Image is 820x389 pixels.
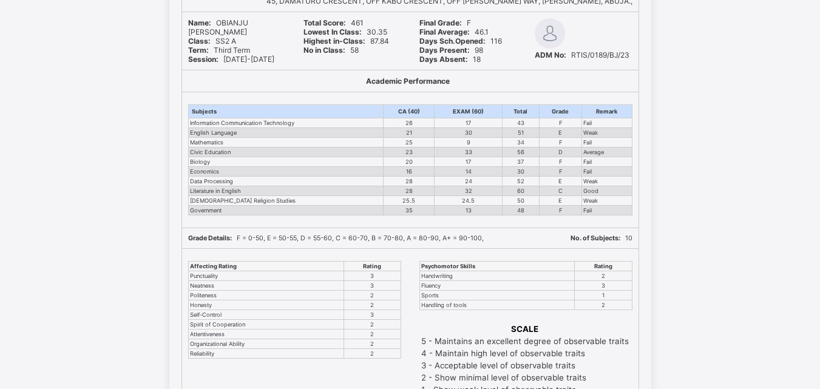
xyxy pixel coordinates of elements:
span: F = 0-50, E = 50-55, D = 55-60, C = 60-70, B = 70-80, A = 80-90, A+ = 90-100, [188,234,484,242]
span: Third Term [188,46,250,55]
span: SS2 A [188,36,236,46]
td: F [539,157,581,167]
td: 50 [502,196,539,206]
b: Name: [188,18,211,27]
span: 98 [419,46,483,55]
td: D [539,147,581,157]
b: Total Score: [303,18,346,27]
td: Information Communication Technology [188,118,383,128]
b: Lowest In Class: [303,27,362,36]
td: 33 [435,147,502,157]
td: Civic Education [188,147,383,157]
th: Rating [574,262,632,271]
td: Self-Control [188,310,344,320]
b: Days Present: [419,46,470,55]
span: 87.84 [303,36,389,46]
td: F [539,167,581,177]
td: C [539,186,581,196]
td: Fluency [419,281,574,291]
td: Honesty [188,300,344,310]
td: Punctuality [188,271,344,281]
td: 3 [344,310,401,320]
th: SCALE [421,323,629,334]
td: 25 [383,138,434,147]
td: 24.5 [435,196,502,206]
b: No. of Subjects: [571,234,620,242]
td: E [539,177,581,186]
td: Fail [581,206,632,215]
td: 5 - Maintains an excellent degree of observable traits [421,336,629,347]
td: Sports [419,291,574,300]
td: 2 [344,300,401,310]
th: Rating [344,262,401,271]
span: 58 [303,46,359,55]
td: 23 [383,147,434,157]
td: Average [581,147,632,157]
td: Weak [581,128,632,138]
td: Handwriting [419,271,574,281]
td: 24 [435,177,502,186]
b: No in Class: [303,46,345,55]
td: E [539,196,581,206]
td: Government [188,206,383,215]
span: 10 [571,234,632,242]
td: Good [581,186,632,196]
td: 17 [435,118,502,128]
td: 13 [435,206,502,215]
td: 35 [383,206,434,215]
td: Fail [581,157,632,167]
td: 30 [502,167,539,177]
td: 28 [383,177,434,186]
th: Affecting Rating [188,262,344,271]
td: 4 - Maintain high level of observable traits [421,348,629,359]
td: 32 [435,186,502,196]
td: 2 [574,300,632,310]
td: E [539,128,581,138]
td: 2 [344,339,401,349]
td: 52 [502,177,539,186]
td: Weak [581,177,632,186]
td: Spirit of Cooperation [188,320,344,330]
td: 17 [435,157,502,167]
td: 51 [502,128,539,138]
th: EXAM (60) [435,105,502,118]
td: F [539,206,581,215]
td: F [539,118,581,128]
td: Economics [188,167,383,177]
td: 30 [435,128,502,138]
td: 28 [383,186,434,196]
b: Academic Performance [366,76,450,86]
td: Weak [581,196,632,206]
b: Days Sch.Opened: [419,36,486,46]
td: 37 [502,157,539,167]
th: Grade [539,105,581,118]
td: 25.5 [383,196,434,206]
td: [DEMOGRAPHIC_DATA] Religion Studies [188,196,383,206]
td: F [539,138,581,147]
span: 46.1 [419,27,489,36]
b: Grade Details: [188,234,232,242]
span: [DATE]-[DATE] [188,55,274,64]
td: Biology [188,157,383,167]
td: 3 - Acceptable level of observable traits [421,360,629,371]
b: ADM No: [535,50,566,59]
td: 2 [344,330,401,339]
td: 14 [435,167,502,177]
b: Final Average: [419,27,470,36]
b: Highest in-Class: [303,36,365,46]
th: Subjects [188,105,383,118]
td: Politeness [188,291,344,300]
td: 2 [344,291,401,300]
td: English Language [188,128,383,138]
td: 2 [574,271,632,281]
td: Mathematics [188,138,383,147]
td: 3 [344,281,401,291]
td: 16 [383,167,434,177]
b: Session: [188,55,219,64]
td: 3 [344,271,401,281]
td: Organizational Ability [188,339,344,349]
span: 18 [419,55,481,64]
th: Remark [581,105,632,118]
td: Data Processing [188,177,383,186]
span: 30.35 [303,27,387,36]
